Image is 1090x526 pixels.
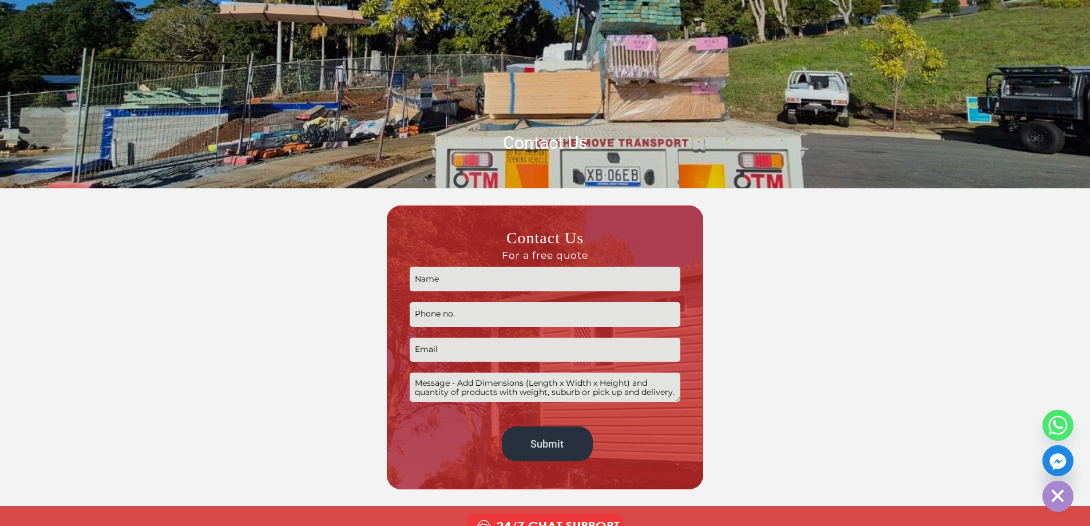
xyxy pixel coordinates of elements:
[219,132,871,154] h1: Contact Us
[410,302,680,327] input: Phone no.
[410,249,680,262] span: For a free quote
[410,267,680,291] input: Name
[410,338,680,362] input: Email
[410,228,680,466] form: Contact form
[1043,410,1073,441] a: Whatsapp
[410,228,680,261] h3: Contact Us
[502,426,593,461] input: Submit
[1043,445,1073,476] a: Facebook_Messenger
